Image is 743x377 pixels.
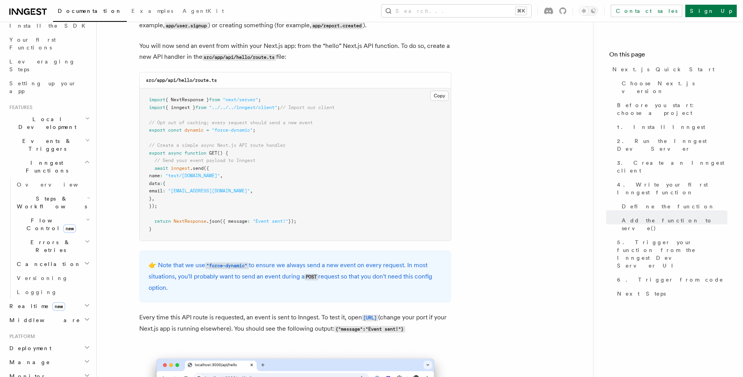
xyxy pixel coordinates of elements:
p: 👉 Note that we use to ensure we always send a new event on every request. In most situations, you... [149,260,442,293]
span: Manage [6,358,50,366]
kbd: ⌘K [516,7,527,15]
span: Middleware [6,316,80,324]
span: : [160,181,163,186]
span: () { [217,150,228,156]
button: Errors & Retries [14,235,92,257]
a: AgentKit [178,2,229,21]
span: Your first Functions [9,37,56,51]
span: // Opt out of caching; every request should send a new event [149,120,313,125]
button: Realtimenew [6,299,92,313]
span: }); [149,203,157,209]
span: , [152,196,154,201]
a: 2. Run the Inngest Dev Server [614,134,727,156]
a: [URL] [362,314,378,321]
span: 6. Trigger from code [617,276,723,284]
span: : [160,173,163,178]
span: Steps & Workflows [14,195,87,210]
span: }); [288,218,296,224]
code: [URL] [362,315,378,321]
span: Cancellation [14,260,81,268]
code: app/user.signup [165,23,208,29]
code: src/app/api/hello/route.ts [146,78,217,83]
span: .send [190,166,204,171]
a: Define the function [619,199,727,213]
a: Versioning [14,271,92,285]
span: ; [258,97,261,102]
span: Next Steps [617,290,666,298]
span: dynamic [184,127,204,133]
span: = [206,127,209,133]
span: Deployment [6,344,51,352]
button: Middleware [6,313,92,327]
code: POST [305,274,318,280]
span: , [220,173,223,178]
span: "force-dynamic" [212,127,253,133]
span: NextResponse [174,218,206,224]
button: Cancellation [14,257,92,271]
a: Choose Next.js version [619,76,727,98]
span: Install the SDK [9,23,90,29]
span: Inngest Functions [6,159,84,174]
button: Local Development [6,112,92,134]
span: GET [209,150,217,156]
span: new [52,302,65,311]
span: ({ message [220,218,247,224]
code: app/report.created [311,23,363,29]
span: export [149,150,165,156]
span: inngest [171,166,190,171]
span: Logging [17,289,57,295]
span: Next.js Quick Start [612,65,715,73]
span: "next/server" [223,97,258,102]
button: Flow Controlnew [14,213,92,235]
span: import [149,105,165,110]
button: Steps & Workflows [14,192,92,213]
p: You will now send an event from within your Next.js app: from the “hello” Next.js API function. T... [139,41,451,63]
p: Every time this API route is requested, an event is sent to Inngest. To test it, open (change you... [139,312,451,335]
a: Leveraging Steps [6,55,92,76]
span: { inngest } [165,105,195,110]
span: function [184,150,206,156]
span: : [163,188,165,194]
span: Setting up your app [9,80,76,94]
span: Versioning [17,275,68,281]
a: Setting up your app [6,76,92,98]
a: Install the SDK [6,19,92,33]
span: Features [6,104,32,111]
button: Inngest Functions [6,156,92,178]
a: 5. Trigger your function from the Inngest Dev Server UI [614,235,727,273]
button: Toggle dark mode [579,6,598,16]
span: Choose Next.js version [622,79,727,95]
a: Sign Up [685,5,737,17]
span: } [149,196,152,201]
span: 2. Run the Inngest Dev Server [617,137,727,153]
code: src/app/api/hello/route.ts [202,54,276,61]
a: Your first Functions [6,33,92,55]
span: { [163,181,165,186]
a: Add the function to serve() [619,213,727,235]
a: Overview [14,178,92,192]
div: Inngest Functions [6,178,92,299]
span: ; [277,105,280,110]
a: Examples [127,2,178,21]
span: Before you start: choose a project [617,101,727,117]
h4: On this page [609,50,727,62]
span: // Send your event payload to Inngest [154,158,255,163]
span: Leveraging Steps [9,58,75,72]
span: Realtime [6,302,65,310]
button: Search...⌘K [381,5,531,17]
span: "Event sent!" [253,218,288,224]
span: 3. Create an Inngest client [617,159,727,174]
a: Contact sales [611,5,682,17]
span: return [154,218,171,224]
span: Errors & Retries [14,238,85,254]
span: Events & Triggers [6,137,85,153]
span: // Import our client [280,105,335,110]
a: 3. Create an Inngest client [614,156,727,178]
span: 1. Install Inngest [617,123,705,131]
span: "[EMAIL_ADDRESS][DOMAIN_NAME]" [168,188,250,194]
span: email [149,188,163,194]
span: Flow Control [14,217,86,232]
span: new [63,224,76,233]
button: Manage [6,355,92,369]
span: from [209,97,220,102]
